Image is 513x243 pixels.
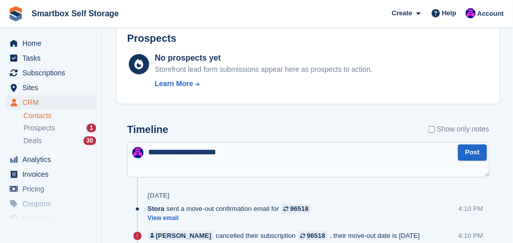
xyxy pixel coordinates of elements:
[148,231,425,241] div: cancelled their subscription , their move-out date is [DATE]
[148,192,169,200] div: [DATE]
[22,66,83,80] span: Subscriptions
[127,33,177,44] h2: Prospects
[23,136,96,146] a: Deals 30
[156,231,211,241] div: [PERSON_NAME]
[148,231,214,241] a: [PERSON_NAME]
[459,204,483,214] div: 4:10 PM
[458,145,487,161] button: Post
[5,36,96,50] a: menu
[23,123,55,133] span: Prospects
[5,197,96,211] a: menu
[5,51,96,65] a: menu
[155,79,193,90] div: Learn More
[22,95,83,110] span: CRM
[22,51,83,65] span: Tasks
[459,231,483,241] div: 4:10 PM
[132,147,144,158] img: Sam Austin
[5,66,96,80] a: menu
[5,167,96,181] a: menu
[23,136,42,146] span: Deals
[5,80,96,95] a: menu
[5,211,96,226] a: menu
[22,36,83,50] span: Home
[22,167,83,181] span: Invoices
[148,204,164,214] span: Stora
[466,8,476,18] img: Sam Austin
[392,8,412,18] span: Create
[22,182,83,196] span: Pricing
[155,79,373,90] a: Learn More
[5,152,96,167] a: menu
[148,204,317,214] div: sent a move-out confirmation email for
[307,231,325,241] div: 96518
[477,9,504,19] span: Account
[87,124,96,132] div: 1
[442,8,457,18] span: Help
[22,197,83,211] span: Coupons
[148,214,317,223] a: View email
[83,137,96,145] div: 30
[290,204,308,214] div: 96518
[8,6,23,21] img: stora-icon-8386f47178a22dfd0bd8f6a31ec36ba5ce8667c1dd55bd0f319d3a0aa187defe.svg
[5,182,96,196] a: menu
[27,5,123,22] a: Smartbox Self Storage
[155,64,373,75] div: Storefront lead form submissions appear here as prospects to action.
[5,95,96,110] a: menu
[22,211,83,226] span: Protection
[23,111,96,121] a: Contacts
[23,123,96,133] a: Prospects 1
[127,124,168,136] h2: Timeline
[22,152,83,167] span: Analytics
[429,124,490,135] label: Show only notes
[155,52,373,64] div: No prospects yet
[298,231,328,241] a: 96518
[429,124,435,135] input: Show only notes
[22,80,83,95] span: Sites
[281,204,311,214] a: 96518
